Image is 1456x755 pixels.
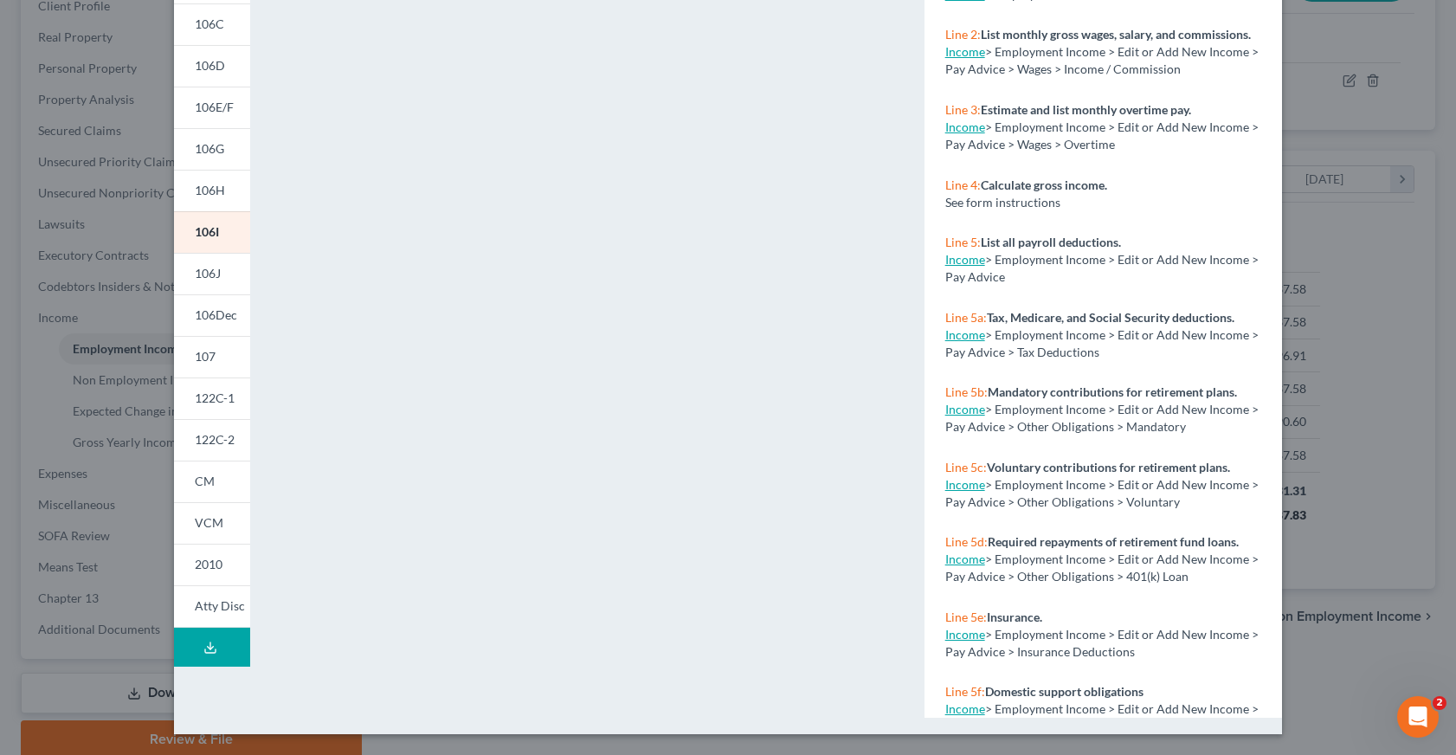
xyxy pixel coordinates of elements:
span: Line 5b: [945,384,988,399]
a: Income [945,44,985,59]
span: VCM [195,515,223,530]
a: 2010 [174,544,250,585]
span: Line 5: [945,235,981,249]
span: 106I [195,224,219,239]
a: 106H [174,170,250,211]
span: > Employment Income > Edit or Add New Income > Pay Advice [945,252,1259,284]
span: 106G [195,141,224,156]
span: Line 5a: [945,310,987,325]
span: See form instructions [945,195,1060,210]
strong: List monthly gross wages, salary, and commissions. [981,27,1251,42]
span: > Employment Income > Edit or Add New Income > Pay Advice > Wages > Income / Commission [945,44,1259,76]
span: > Employment Income > Edit or Add New Income > Pay Advice > Other Obligations > 401(k) Loan [945,552,1259,584]
a: Income [945,252,985,267]
a: Income [945,701,985,716]
a: Atty Disc [174,585,250,628]
span: 2 [1433,696,1446,710]
strong: List all payroll deductions. [981,235,1121,249]
span: > Employment Income > Edit or Add New Income > Pay Advice > Other Obligations > Voluntary [945,477,1259,509]
a: 106I [174,211,250,253]
span: Line 5f: [945,684,985,699]
a: 106Dec [174,294,250,336]
span: Line 3: [945,102,981,117]
span: 106Dec [195,307,237,322]
span: Line 5e: [945,610,987,624]
a: Income [945,119,985,134]
span: 107 [195,349,216,364]
a: Income [945,627,985,642]
span: CM [195,474,215,488]
span: > Employment Income > Edit or Add New Income > Pay Advice > Tax Deductions [945,327,1259,359]
a: 106J [174,253,250,294]
span: 106H [195,183,225,197]
strong: Voluntary contributions for retirement plans. [987,460,1230,474]
span: > Employment Income > Edit or Add New Income > Pay Advice > Wages > Overtime [945,119,1259,152]
a: Income [945,477,985,492]
a: 106D [174,45,250,87]
strong: Mandatory contributions for retirement plans. [988,384,1237,399]
span: Line 5c: [945,460,987,474]
strong: Calculate gross income. [981,177,1107,192]
span: 122C-2 [195,432,235,447]
a: Income [945,327,985,342]
span: Atty Disc [195,598,245,613]
span: Line 5d: [945,534,988,549]
span: > Employment Income > Edit or Add New Income > Pay Advice > Other Obligations > Domestic Sup. [945,701,1259,733]
span: 106C [195,16,224,31]
span: > Employment Income > Edit or Add New Income > Pay Advice > Insurance Deductions [945,627,1259,659]
span: Line 4: [945,177,981,192]
span: 106D [195,58,225,73]
a: 106G [174,128,250,170]
strong: Tax, Medicare, and Social Security deductions. [987,310,1234,325]
strong: Estimate and list monthly overtime pay. [981,102,1191,117]
a: 122C-1 [174,377,250,419]
span: 2010 [195,557,222,571]
span: 106E/F [195,100,234,114]
a: 122C-2 [174,419,250,461]
a: Income [945,402,985,416]
a: Income [945,552,985,566]
a: 107 [174,336,250,377]
strong: Domestic support obligations [985,684,1144,699]
a: 106E/F [174,87,250,128]
span: 122C-1 [195,390,235,405]
span: 106J [195,266,221,281]
a: VCM [174,502,250,544]
span: Line 2: [945,27,981,42]
strong: Insurance. [987,610,1042,624]
strong: Required repayments of retirement fund loans. [988,534,1239,549]
iframe: Intercom live chat [1397,696,1439,738]
a: 106C [174,3,250,45]
a: CM [174,461,250,502]
span: > Employment Income > Edit or Add New Income > Pay Advice > Other Obligations > Mandatory [945,402,1259,434]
